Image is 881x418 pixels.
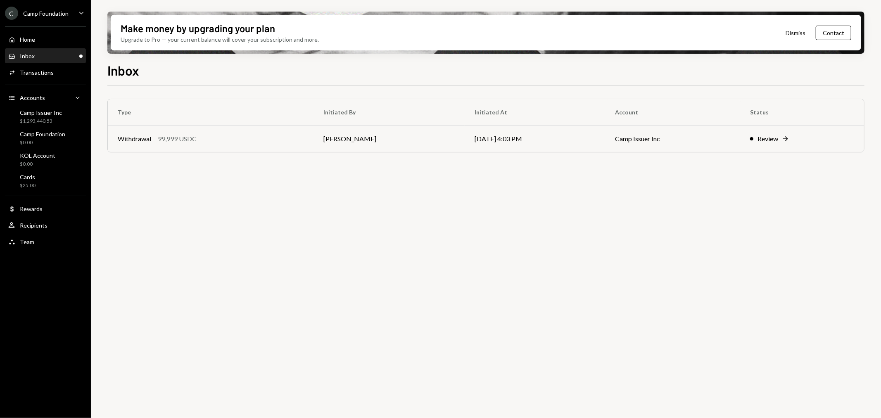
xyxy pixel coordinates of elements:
a: Recipients [5,218,86,233]
div: Upgrade to Pro — your current balance will cover your subscription and more. [121,35,319,44]
a: Camp Foundation$0.00 [5,128,86,148]
div: Review [758,134,778,144]
div: Camp Foundation [23,10,69,17]
div: Recipients [20,222,47,229]
div: Withdrawal [118,134,151,144]
div: $0.00 [20,139,65,146]
div: Camp Issuer Inc [20,109,62,116]
td: Camp Issuer Inc [605,126,740,152]
a: Transactions [5,65,86,80]
a: Accounts [5,90,86,105]
th: Initiated By [313,99,465,126]
th: Status [740,99,864,126]
div: Cards [20,173,36,180]
div: Accounts [20,94,45,101]
button: Dismiss [775,23,816,43]
div: 99,999 USDC [158,134,197,144]
div: KOL Account [20,152,55,159]
a: Cards$25.00 [5,171,86,191]
div: $0.00 [20,161,55,168]
div: Camp Foundation [20,131,65,138]
td: [DATE] 4:03 PM [465,126,605,152]
a: Team [5,234,86,249]
div: Team [20,238,34,245]
div: Home [20,36,35,43]
th: Type [108,99,313,126]
div: Make money by upgrading your plan [121,21,275,35]
a: Camp Issuer Inc$1,293,440.53 [5,107,86,126]
th: Account [605,99,740,126]
div: Transactions [20,69,54,76]
div: Inbox [20,52,35,59]
a: Rewards [5,201,86,216]
button: Contact [816,26,851,40]
div: $1,293,440.53 [20,118,62,125]
a: KOL Account$0.00 [5,150,86,169]
div: Rewards [20,205,43,212]
a: Home [5,32,86,47]
div: C [5,7,18,20]
div: $25.00 [20,182,36,189]
a: Inbox [5,48,86,63]
h1: Inbox [107,62,139,78]
td: [PERSON_NAME] [313,126,465,152]
th: Initiated At [465,99,605,126]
